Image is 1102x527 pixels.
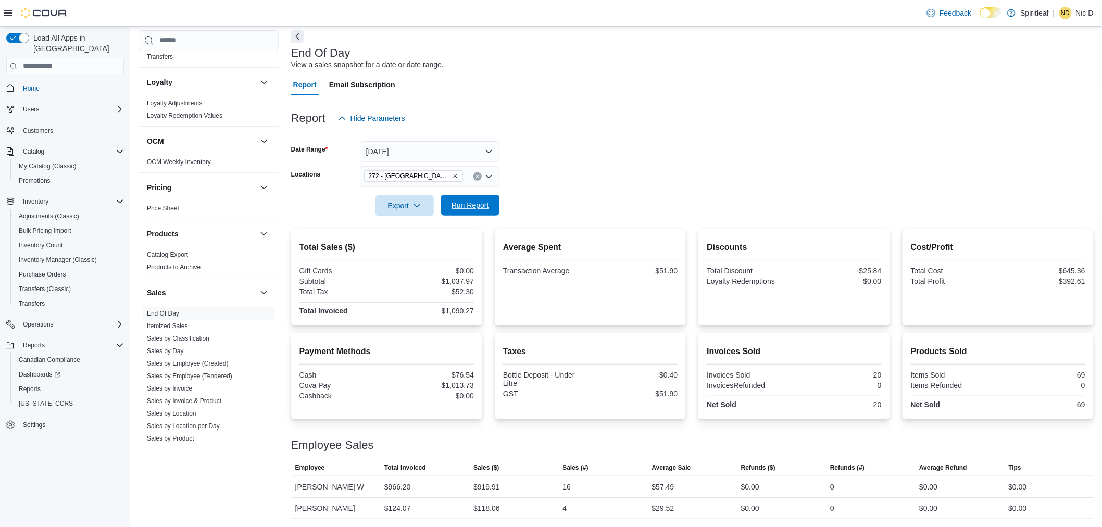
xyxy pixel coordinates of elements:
[707,241,881,254] h2: Discounts
[147,229,179,239] h3: Products
[147,158,211,166] a: OCM Weekly Inventory
[295,463,325,472] span: Employee
[147,53,173,61] span: Transfers
[940,8,971,18] span: Feedback
[23,105,39,114] span: Users
[741,502,759,515] div: $0.00
[147,287,166,298] h3: Sales
[562,481,571,493] div: 16
[23,341,45,349] span: Reports
[503,390,588,398] div: GST
[147,397,221,405] span: Sales by Invoice & Product
[15,224,124,237] span: Bulk Pricing Import
[299,241,474,254] h2: Total Sales ($)
[15,210,83,222] a: Adjustments (Classic)
[147,335,209,342] a: Sales by Classification
[980,18,981,19] span: Dark Mode
[147,53,173,60] a: Transfers
[1021,7,1049,19] p: Spiritleaf
[15,254,101,266] a: Inventory Manager (Classic)
[147,359,229,368] span: Sales by Employee (Created)
[299,371,385,379] div: Cash
[15,174,124,187] span: Promotions
[2,102,128,117] button: Users
[2,81,128,96] button: Home
[452,200,489,210] span: Run Report
[10,396,128,411] button: [US_STATE] CCRS
[19,103,43,116] button: Users
[147,422,220,430] a: Sales by Location per Day
[503,267,588,275] div: Transaction Average
[10,173,128,188] button: Promotions
[291,30,304,43] button: Next
[147,77,256,87] button: Loyalty
[503,345,678,358] h2: Taxes
[147,229,256,239] button: Products
[291,476,380,497] div: [PERSON_NAME] W
[911,381,996,390] div: Items Refunded
[147,322,188,330] a: Itemized Sales
[291,439,374,451] h3: Employee Sales
[707,381,792,390] div: InvoicesRefunded
[562,463,588,472] span: Sales (#)
[147,397,221,405] a: Sales by Invoice & Product
[10,159,128,173] button: My Catalog (Classic)
[384,502,411,515] div: $124.07
[1000,371,1085,379] div: 69
[1000,381,1085,390] div: 0
[147,204,179,212] span: Price Sheet
[147,347,184,355] a: Sales by Day
[1053,7,1055,19] p: |
[147,422,220,430] span: Sales by Location per Day
[21,8,68,18] img: Cova
[19,318,124,331] span: Operations
[258,286,270,299] button: Sales
[2,338,128,353] button: Reports
[19,385,41,393] span: Reports
[147,77,172,87] h3: Loyalty
[1000,277,1085,285] div: $392.61
[796,371,882,379] div: 20
[10,253,128,267] button: Inventory Manager (Classic)
[369,171,450,181] span: 272 - [GEOGRAPHIC_DATA] ([GEOGRAPHIC_DATA])
[147,309,179,318] span: End Of Day
[19,256,97,264] span: Inventory Manager (Classic)
[1000,267,1085,275] div: $645.36
[1009,463,1021,472] span: Tips
[291,498,380,519] div: [PERSON_NAME]
[15,297,124,310] span: Transfers
[15,283,124,295] span: Transfers (Classic)
[473,463,499,472] span: Sales ($)
[258,228,270,240] button: Products
[2,144,128,159] button: Catalog
[707,277,792,285] div: Loyalty Redemptions
[15,354,124,366] span: Canadian Compliance
[1059,7,1072,19] div: Nic D
[10,296,128,311] button: Transfers
[329,74,395,95] span: Email Subscription
[452,173,458,179] button: Remove 272 - Salisbury (Sherwood Park) from selection in this group
[139,202,279,219] div: Pricing
[830,463,865,472] span: Refunds (#)
[139,156,279,172] div: OCM
[382,195,428,216] span: Export
[741,481,759,493] div: $0.00
[741,463,775,472] span: Refunds ($)
[147,182,171,193] h3: Pricing
[919,481,937,493] div: $0.00
[258,135,270,147] button: OCM
[19,285,71,293] span: Transfers (Classic)
[147,99,203,107] a: Loyalty Adjustments
[911,241,1085,254] h2: Cost/Profit
[15,383,45,395] a: Reports
[15,160,81,172] a: My Catalog (Classic)
[919,463,967,472] span: Average Refund
[384,463,426,472] span: Total Invoiced
[911,277,996,285] div: Total Profit
[147,136,164,146] h3: OCM
[389,277,474,285] div: $1,037.97
[10,367,128,382] a: Dashboards
[15,268,124,281] span: Purchase Orders
[389,287,474,296] div: $52.30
